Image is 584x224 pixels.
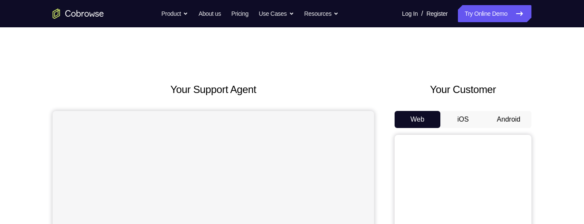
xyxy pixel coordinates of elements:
a: Register [427,5,448,22]
button: Android [486,111,531,128]
a: Go to the home page [53,9,104,19]
h2: Your Customer [395,82,531,97]
button: Resources [304,5,339,22]
h2: Your Support Agent [53,82,374,97]
a: Pricing [231,5,248,22]
button: Use Cases [259,5,294,22]
button: Web [395,111,440,128]
a: Log In [402,5,418,22]
a: About us [198,5,221,22]
a: Try Online Demo [458,5,531,22]
span: / [421,9,423,19]
button: iOS [440,111,486,128]
button: Product [162,5,189,22]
